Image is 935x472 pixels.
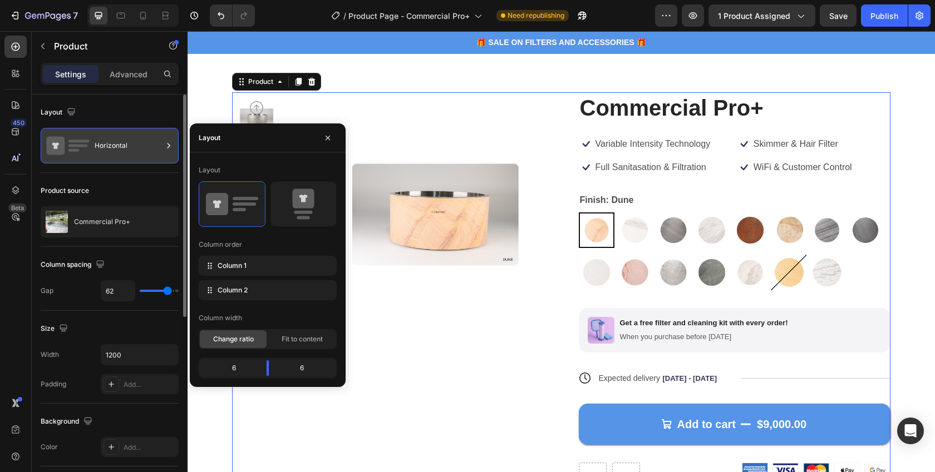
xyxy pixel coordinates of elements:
[41,186,89,196] div: Product source
[41,414,95,429] div: Background
[124,443,176,453] div: Add...
[475,343,529,351] span: [DATE] - [DATE]
[199,133,220,143] div: Layout
[408,131,519,142] p: Full Sanitasation & Filtration
[199,313,242,323] div: Column width
[95,133,163,158] div: Horizontal
[391,61,703,92] h1: Commercial Pro+
[432,301,601,311] p: When you purchase before [DATE]
[408,107,523,119] p: Variable Intensity Technology
[647,432,672,446] img: gempages_564651905884619538-6f506a04-0a65-40cf-9388-a5f93ad015ac.png
[829,11,848,21] span: Save
[566,131,665,142] p: WiFi & Customer Control
[432,287,601,297] p: Get a free filter and cleaning kit with every order!
[870,10,898,22] div: Publish
[46,211,68,233] img: product feature img
[861,4,908,27] button: Publish
[4,4,83,27] button: 7
[489,386,548,400] div: Add to cart
[101,345,178,365] input: Auto
[708,4,815,27] button: 1 product assigned
[218,285,248,295] span: Column 2
[41,350,59,360] div: Width
[348,10,470,22] span: Product Page - Commercial Pro+
[585,432,611,446] img: gempages_564651905884619538-260260ef-9285-4e4d-8f8f-5452d8905f07.png
[199,165,220,175] div: Layout
[400,286,427,312] img: gempages_564651905884619538-09b03ae7-5ec0-47c1-867f-32f3a21dfa87.png
[508,11,564,21] span: Need republishing
[201,360,258,376] div: 6
[213,334,254,344] span: Change ratio
[897,418,924,444] div: Open Intercom Messenger
[616,432,641,446] img: gempages_564651905884619538-c4b41b0c-4758-4cc1-ac78-be2302c83122.png
[411,342,473,351] span: Expected delivery
[41,105,78,120] div: Layout
[677,432,702,446] img: gempages_564651905884619538-500a3d22-2784-4680-9e4c-46871814d331.png
[55,68,86,80] p: Settings
[391,372,703,414] button: Add to cart
[218,261,247,271] span: Column 1
[101,281,135,301] input: Auto
[54,39,149,53] p: Product
[41,321,70,336] div: Size
[343,10,346,22] span: /
[41,379,66,389] div: Padding
[41,257,107,272] div: Column spacing
[278,360,334,376] div: 6
[210,4,255,27] div: Undo/Redo
[58,46,88,56] div: Product
[391,161,447,177] legend: Finish: Dune
[555,432,580,446] img: gempages_564651905884619538-d8645a46-352a-4269-b413-78cb4119f5e7.png
[282,334,323,344] span: Fit to content
[8,203,27,212] div: Beta
[820,4,857,27] button: Save
[199,240,242,250] div: Column order
[124,380,176,390] div: Add...
[188,31,935,472] iframe: Design area
[718,10,790,22] span: 1 product assigned
[41,442,58,452] div: Color
[110,68,147,80] p: Advanced
[41,286,53,296] div: Gap
[11,118,27,127] div: 450
[73,9,78,22] p: 7
[568,385,620,401] div: $9,000.00
[566,107,651,119] p: Skimmer & Hair Filter
[74,218,130,226] p: Commercial Pro+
